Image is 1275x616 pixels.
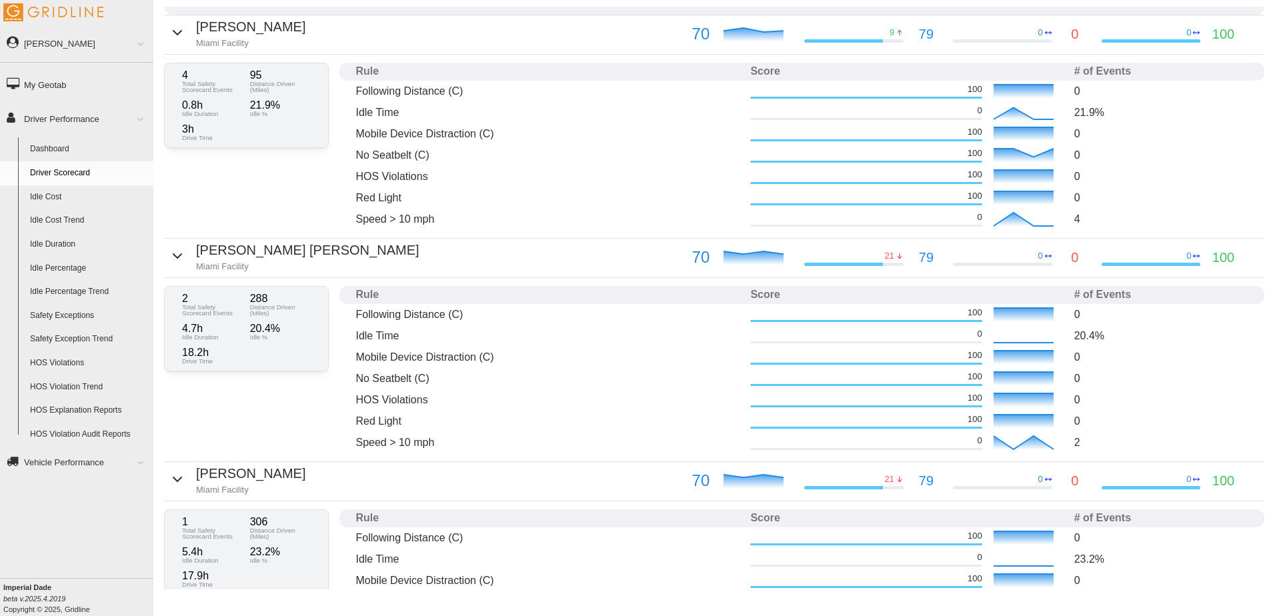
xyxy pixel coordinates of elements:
p: Distance Driven (Miles) [250,81,311,93]
th: # of Events [1069,63,1254,81]
p: 100 [968,349,982,361]
span: 21.9 % [1074,107,1104,118]
p: 0 [977,328,982,340]
p: 100 [968,147,982,159]
p: Distance Driven (Miles) [250,304,311,317]
a: HOS Violation Audit Reports [24,423,153,447]
button: [PERSON_NAME]Miami Facility [169,463,305,496]
a: Safety Exceptions [24,304,153,328]
p: 79 [919,24,934,45]
p: 70 [656,468,710,493]
p: 4 [1074,211,1248,227]
p: 0 [1074,392,1248,407]
b: Imperial Dade [3,583,51,591]
a: Idle Duration [24,233,153,257]
th: Score [745,286,1068,304]
p: 0 [1074,190,1248,205]
p: 0 [1074,307,1248,322]
p: 100 [968,190,982,202]
p: 0 [977,551,982,563]
p: 0 [1074,413,1248,429]
p: Total Safety Scorecard Events [182,81,243,93]
p: Miami Facility [196,261,419,273]
p: 0 [1074,573,1248,588]
p: Idle Time [355,328,740,343]
p: 3 h [182,124,243,135]
p: [PERSON_NAME] [196,463,305,484]
p: 0 [1038,27,1043,39]
p: 100 [968,413,982,425]
p: 0 [1038,250,1043,262]
p: Drive Time [182,358,243,365]
img: Gridline [3,3,103,21]
p: Drive Time [182,581,243,588]
p: 100 [968,126,982,138]
th: # of Events [1069,509,1254,527]
a: HOS Explanation Reports [24,399,153,423]
p: 1 [182,517,243,527]
p: 288 [250,293,311,304]
p: 306 [250,517,311,527]
p: Idle % [250,334,311,341]
th: Rule [350,63,745,81]
p: 0 [1074,169,1248,184]
p: 100 [1212,247,1234,268]
p: 0 [1074,147,1248,163]
p: 100 [968,169,982,181]
p: Total Safety Scorecard Events [182,304,243,317]
p: 0 [977,211,982,223]
p: 100 [968,307,982,319]
a: Idle Cost Trend [24,209,153,233]
p: 100 [968,83,982,95]
p: 0 [977,435,982,447]
p: 0 [1074,371,1248,386]
p: No Seatbelt (C) [355,147,740,163]
p: Idle Duration [182,111,243,117]
a: Idle Percentage [24,257,153,281]
p: 9 [890,27,894,39]
p: 79 [919,247,934,268]
p: Following Distance (C) [355,83,740,99]
p: Idle Duration [182,334,243,341]
p: 0 [977,105,982,117]
p: Following Distance (C) [355,530,740,545]
p: Total Safety Scorecard Events [182,527,243,540]
a: Idle Percentage Trend [24,280,153,304]
p: 95 [250,70,311,81]
p: 0 [1074,530,1248,545]
th: # of Events [1069,286,1254,304]
p: Mobile Device Distraction (C) [355,573,740,588]
p: No Seatbelt (C) [355,371,740,386]
p: 21.9 % [250,100,311,111]
p: Idle Time [355,105,740,120]
a: Safety Exception Trend [24,327,153,351]
th: Score [745,509,1068,527]
p: Red Light [355,190,740,205]
span: 20.4 % [1074,330,1104,341]
p: 2 [1074,435,1248,450]
p: Idle Duration [182,557,243,564]
p: Speed > 10 mph [355,435,740,450]
p: 100 [968,530,982,542]
p: 23.2 % [250,547,311,557]
a: Idle Cost [24,185,153,209]
p: [PERSON_NAME] [PERSON_NAME] [196,240,419,261]
p: 20.4 % [250,323,311,334]
p: Mobile Device Distraction (C) [355,126,740,141]
p: 0 [1038,473,1043,485]
p: 5.4 h [182,547,243,557]
p: 17.9 h [182,571,243,581]
p: HOS Violations [355,392,740,407]
p: 0 [1071,471,1078,491]
p: Red Light [355,413,740,429]
p: 0 [1074,83,1248,99]
th: Rule [350,286,745,304]
div: Copyright © 2025, Gridline [3,582,153,615]
p: Speed > 10 mph [355,211,740,227]
p: Idle % [250,557,311,564]
p: Miami Facility [196,37,305,49]
p: HOS Violations [355,169,740,184]
p: Idle % [250,111,311,117]
p: 0 [1074,126,1248,141]
p: 70 [656,21,710,47]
